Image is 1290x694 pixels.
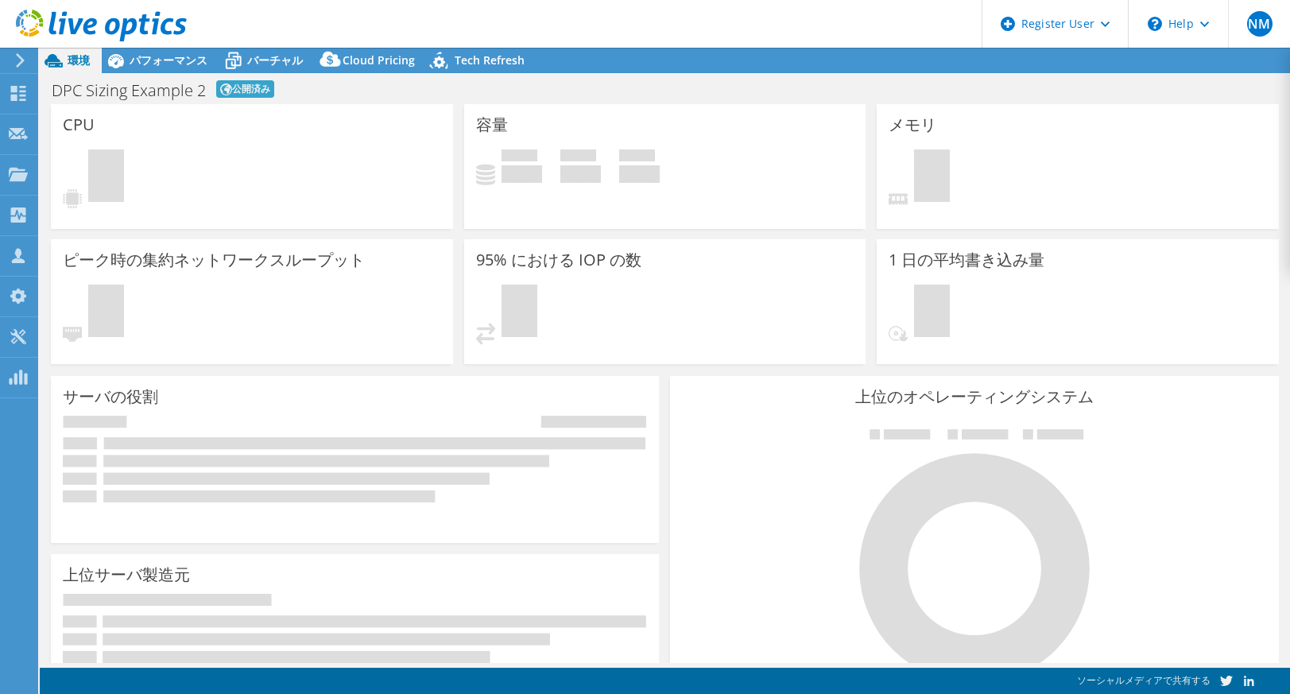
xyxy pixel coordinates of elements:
h3: ピーク時の集約ネットワークスループット [63,251,365,269]
h3: 容量 [476,116,508,134]
svg: \n [1148,17,1162,31]
h3: メモリ [889,116,936,134]
span: バーチャル [247,52,303,68]
span: 環境 [68,52,90,68]
h3: 上位サーバ製造元 [63,566,190,584]
span: 保留中 [502,285,537,341]
h3: 95% における IOP の数 [476,251,641,269]
span: 使用済み [502,149,537,165]
span: 保留中 [88,285,124,341]
span: 保留中 [914,149,950,206]
span: Tech Refresh [455,52,525,68]
span: パフォーマンス [130,52,207,68]
span: 保留中 [88,149,124,206]
span: 空き [560,149,596,165]
span: ソーシャルメディアで共有する [1077,673,1211,687]
h4: 0 GiB [560,165,601,183]
span: 公開済み [216,80,274,98]
h4: 0 GiB [502,165,542,183]
h3: CPU [63,116,95,134]
span: NM [1247,11,1273,37]
h1: DPC Sizing Example 2 [52,83,206,99]
h3: 1 日の平均書き込み量 [889,251,1044,269]
span: 保留中 [914,285,950,341]
h3: 上位のオペレーティングシステム [682,388,1266,405]
span: 合計 [619,149,655,165]
h4: 0 GiB [619,165,660,183]
h3: サーバの役割 [63,388,158,405]
span: Cloud Pricing [343,52,415,68]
